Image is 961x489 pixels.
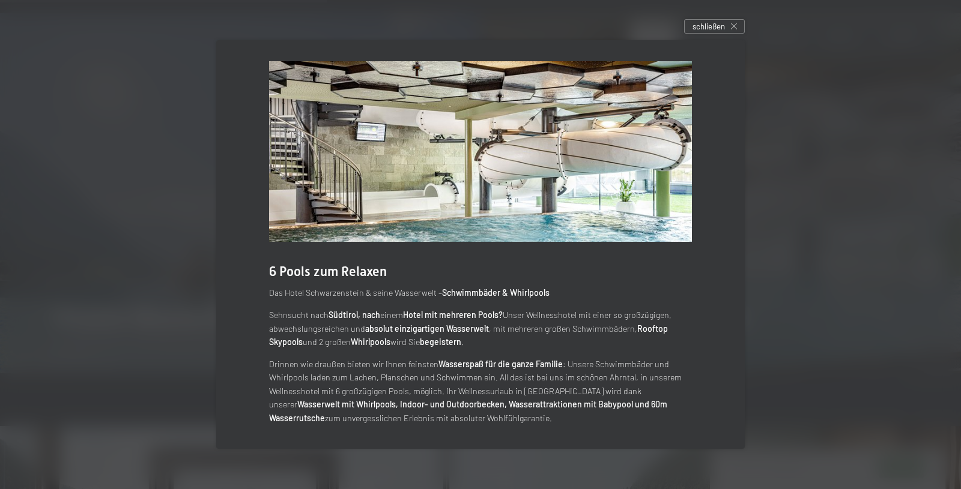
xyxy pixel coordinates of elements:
img: Urlaub - Schwimmbad - Sprudelbänke - Babybecken uvw. [269,61,692,242]
strong: absolut einzigartigen Wasserwelt [365,323,489,334]
p: Drinnen wie draußen bieten wir Ihnen feinsten : Unsere Schwimmbäder und Whirlpools laden zum Lach... [269,358,692,425]
strong: Wasserwelt mit Whirlpools, Indoor- und Outdoorbecken, Wasserattraktionen mit Babypool und 60m Was... [269,399,667,423]
strong: begeistern [420,337,461,347]
span: schließen [693,21,725,32]
span: 6 Pools zum Relaxen [269,264,387,279]
strong: Hotel mit mehreren Pools? [403,310,503,320]
strong: Wasserspaß für die ganze Familie [438,359,563,369]
strong: Südtirol, nach [329,310,380,320]
strong: Whirlpools [351,337,390,347]
p: Sehnsucht nach einem Unser Wellnesshotel mit einer so großzügigen, abwechslungsreichen und , mit ... [269,308,692,349]
p: Das Hotel Schwarzenstein & seine Wasserwelt – [269,286,692,300]
strong: Schwimmbäder & Whirlpools [442,287,550,298]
